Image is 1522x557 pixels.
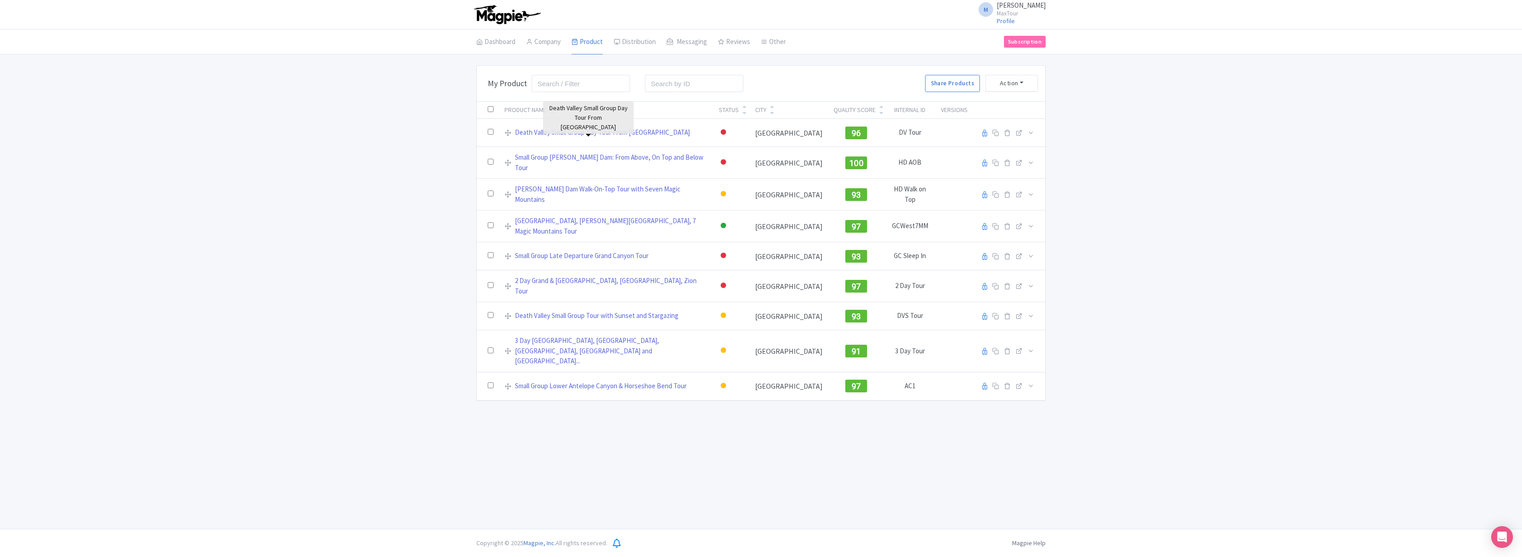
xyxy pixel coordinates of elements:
button: Action [985,75,1038,92]
a: 93 [845,189,867,198]
div: Active [719,220,728,233]
a: Subscription [1004,36,1046,48]
td: [GEOGRAPHIC_DATA] [750,330,828,372]
a: [GEOGRAPHIC_DATA], [PERSON_NAME][GEOGRAPHIC_DATA], 7 Magic Mountains Tour [515,216,708,236]
span: 97 [852,222,861,231]
td: [GEOGRAPHIC_DATA] [750,119,828,147]
th: Versions [935,102,973,119]
div: City [755,105,766,115]
div: Copyright © 2025 All rights reserved. [471,538,613,548]
td: [GEOGRAPHIC_DATA] [750,179,828,210]
a: Small Group Lower Antelope Canyon & Horseshoe Bend Tour [515,381,687,391]
div: Building [719,344,728,357]
div: Inactive [719,156,728,169]
td: [GEOGRAPHIC_DATA] [750,210,828,242]
td: HD AOB [885,147,935,179]
a: 97 [845,381,867,390]
span: 93 [852,312,861,321]
a: Small Group Late Departure Grand Canyon Tour [515,251,649,261]
th: Internal ID [885,102,935,119]
a: Death Valley Small Group Tour with Sunset and Stargazing [515,311,679,321]
td: [GEOGRAPHIC_DATA] [750,372,828,400]
td: DVS Tour [885,302,935,330]
a: 3 Day [GEOGRAPHIC_DATA], [GEOGRAPHIC_DATA], [GEOGRAPHIC_DATA], [GEOGRAPHIC_DATA] and [GEOGRAPHIC_... [515,336,708,366]
a: Magpie Help [1012,539,1046,547]
div: Open Intercom Messenger [1491,526,1513,548]
div: Inactive [719,126,728,139]
a: 93 [845,250,867,259]
span: Magpie, Inc. [523,539,556,547]
a: Small Group [PERSON_NAME] Dam: From Above, On Top and Below Tour [515,152,708,173]
a: 91 [845,346,867,355]
td: [GEOGRAPHIC_DATA] [750,147,828,179]
div: Product Name [504,105,547,115]
div: Quality Score [834,105,876,115]
a: Reviews [718,29,750,55]
a: M [PERSON_NAME] MaxTour [973,2,1046,16]
a: Dashboard [476,29,515,55]
span: 97 [852,282,861,291]
div: Inactive [719,279,728,293]
div: Building [719,188,728,201]
td: GC Sleep In [885,242,935,270]
td: 2 Day Tour [885,270,935,302]
a: [PERSON_NAME] Dam Walk-On-Top Tour with Seven Magic Mountains [515,184,708,205]
span: 91 [852,347,861,356]
div: Inactive [719,249,728,263]
td: 3 Day Tour [885,330,935,372]
a: Product [572,29,603,55]
td: DV Tour [885,119,935,147]
div: Death Valley Small Group Day Tour From [GEOGRAPHIC_DATA] [543,102,634,134]
div: Building [719,309,728,322]
small: MaxTour [997,10,1046,16]
span: 100 [849,158,864,168]
a: Messaging [667,29,707,55]
a: 93 [845,310,867,319]
span: [PERSON_NAME] [997,1,1046,10]
a: Profile [997,17,1015,25]
div: Building [719,380,728,393]
img: logo-ab69f6fb50320c5b225c76a69d11143b.png [472,5,542,24]
td: [GEOGRAPHIC_DATA] [750,302,828,330]
a: 97 [845,280,867,289]
td: GCWest7MM [885,210,935,242]
td: HD Walk on Top [885,179,935,210]
a: 2 Day Grand & [GEOGRAPHIC_DATA], [GEOGRAPHIC_DATA], Zion Tour [515,276,708,296]
input: Search by ID [645,75,743,92]
a: Company [526,29,561,55]
h3: My Product [488,78,527,88]
td: AC1 [885,372,935,400]
a: Share Products [925,75,980,92]
input: Search / Filter [532,75,630,92]
td: [GEOGRAPHIC_DATA] [750,242,828,270]
a: Death Valley Small Group Day Tour From [GEOGRAPHIC_DATA] [515,127,690,138]
span: 93 [852,190,861,200]
span: 93 [852,252,861,261]
span: 96 [852,128,861,138]
a: Other [761,29,786,55]
div: Status [719,105,739,115]
td: [GEOGRAPHIC_DATA] [750,270,828,302]
span: 97 [852,381,861,391]
span: M [979,2,993,17]
a: 96 [845,127,867,136]
a: 100 [845,157,867,166]
a: Distribution [614,29,656,55]
a: 97 [845,220,867,230]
